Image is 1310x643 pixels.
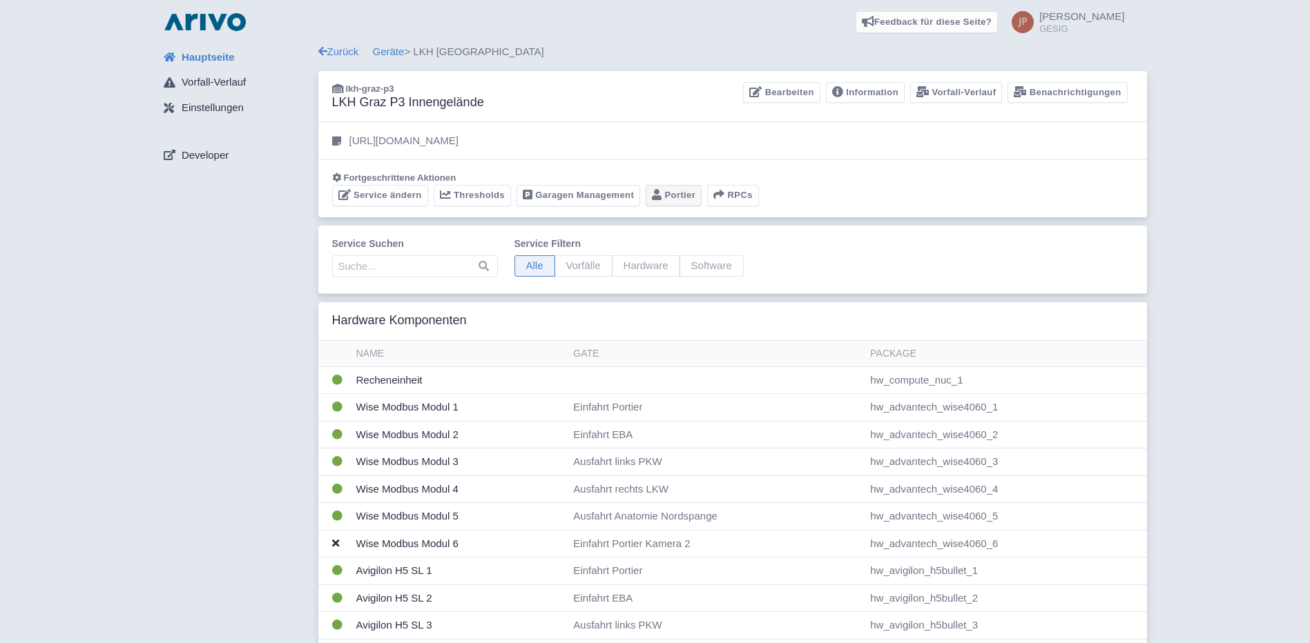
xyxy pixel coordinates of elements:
[865,366,1146,394] td: hw_compute_nuc_1
[153,44,318,70] a: Hauptseite
[332,620,343,630] i: OK
[351,394,568,422] td: Wise Modbus Modul 1
[646,185,702,206] a: Portier
[707,185,759,206] button: RPCs
[351,366,568,394] td: Recheneinheit
[826,82,905,103] a: Information
[182,100,244,116] span: Einstellungen
[568,584,865,612] td: Einfahrt EBA
[568,612,865,640] td: Ausfahrt links PKW
[153,142,318,168] a: Developer
[612,255,680,277] span: Hardware
[182,75,246,90] span: Vorfall-Verlauf
[373,46,405,57] a: Geräte
[568,341,865,367] th: Gate
[332,255,498,277] input: Suche…
[434,185,511,206] a: Thresholds
[568,503,865,531] td: Ausfahrt Anatomie Nordspange
[514,237,744,251] label: Service filtern
[332,375,343,385] i: OK
[332,593,343,603] i: OK
[351,612,568,640] td: Avigilon H5 SL 3
[182,148,229,164] span: Developer
[351,503,568,531] td: Wise Modbus Modul 5
[182,50,235,66] span: Hauptseite
[1008,82,1127,103] a: Benachrichtigungen
[865,475,1146,503] td: hw_advantech_wise4060_4
[332,429,343,439] i: OK
[568,448,865,476] td: Ausfahrt links PKW
[351,421,568,448] td: Wise Modbus Modul 2
[865,394,1146,422] td: hw_advantech_wise4060_1
[856,11,999,33] a: Feedback für diese Seite?
[332,402,343,412] i: OK
[568,475,865,503] td: Ausfahrt rechts LKW
[332,185,428,206] a: Service ändern
[865,421,1146,448] td: hw_advantech_wise4060_2
[344,172,456,183] span: Fortgeschrittene Aktionen
[555,255,613,277] span: Vorfälle
[568,421,865,448] td: Einfahrt EBA
[332,511,343,521] i: OK
[743,82,820,103] a: Bearbeiten
[332,565,343,575] i: OK
[153,70,318,96] a: Vorfall-Verlauf
[332,456,343,466] i: OK
[514,255,555,277] span: Alle
[349,133,459,149] p: [URL][DOMAIN_NAME]
[568,394,865,422] td: Einfahrt Portier
[351,584,568,612] td: Avigilon H5 SL 2
[1039,10,1124,22] span: [PERSON_NAME]
[351,557,568,585] td: Avigilon H5 SL 1
[517,185,640,206] a: Garagen Management
[865,341,1146,367] th: Package
[351,475,568,503] td: Wise Modbus Modul 4
[351,530,568,557] td: Wise Modbus Modul 6
[865,584,1146,612] td: hw_avigilon_h5bullet_2
[332,237,498,251] label: Service suchen
[351,341,568,367] th: Name
[568,530,865,557] td: Einfahrt Portier Kamera 2
[910,82,1002,103] a: Vorfall-Verlauf
[332,538,339,548] i: Service deaktiviert
[865,612,1146,640] td: hw_avigilon_h5bullet_3
[318,44,1147,60] div: > LKH [GEOGRAPHIC_DATA]
[332,95,484,110] h3: LKH Graz P3 Innengelände
[865,530,1146,557] td: hw_advantech_wise4060_6
[161,11,249,33] img: logo
[865,448,1146,476] td: hw_advantech_wise4060_3
[318,46,359,57] a: Zurück
[332,313,467,328] h3: Hardware Komponenten
[680,255,744,277] span: Software
[346,83,394,94] span: lkh-graz-p3
[332,484,343,494] i: OK
[351,448,568,476] td: Wise Modbus Modul 3
[865,557,1146,585] td: hw_avigilon_h5bullet_1
[865,503,1146,531] td: hw_advantech_wise4060_5
[153,95,318,121] a: Einstellungen
[1003,11,1124,33] a: [PERSON_NAME] GESIG
[1039,24,1124,33] small: GESIG
[568,557,865,585] td: Einfahrt Portier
